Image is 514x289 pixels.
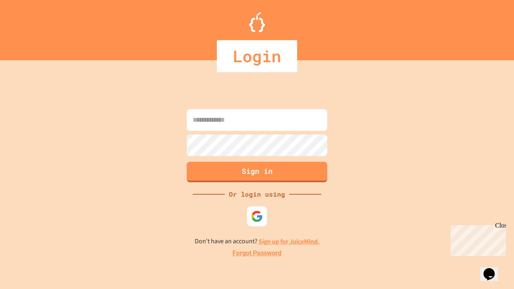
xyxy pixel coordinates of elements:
iframe: chat widget [447,222,506,256]
button: Sign in [187,162,327,182]
a: Forgot Password [233,248,281,258]
img: Logo.svg [249,12,265,32]
div: Login [217,40,297,72]
div: Or login using [225,189,289,199]
iframe: chat widget [480,257,506,281]
p: Don't have an account? [195,236,320,246]
img: google-icon.svg [251,210,263,222]
div: Chat with us now!Close [3,3,55,51]
a: Sign up for JuiceMind. [259,237,320,246]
